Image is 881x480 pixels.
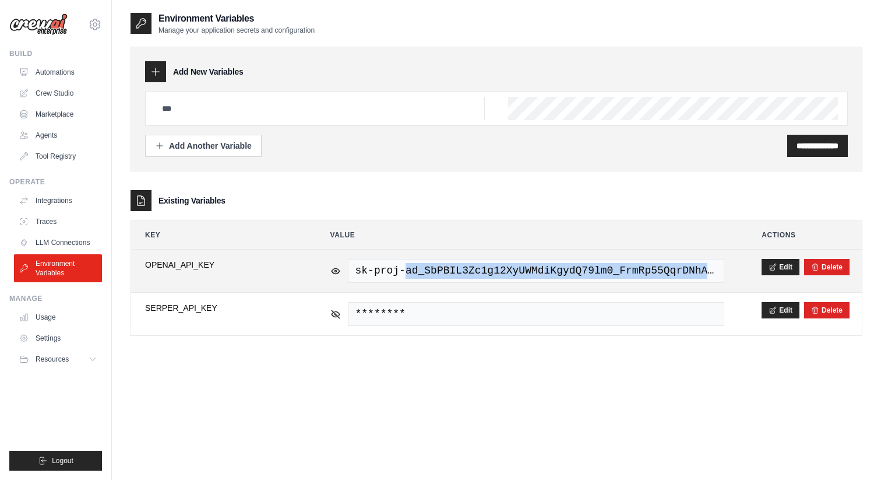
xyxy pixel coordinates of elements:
[14,105,102,124] a: Marketplace
[811,306,843,315] button: Delete
[158,195,225,206] h3: Existing Variables
[173,66,244,78] h3: Add New Variables
[14,350,102,369] button: Resources
[9,49,102,58] div: Build
[14,308,102,327] a: Usage
[158,12,315,26] h2: Environment Variables
[9,13,68,36] img: Logo
[348,259,725,283] span: sk-proj-ad_SbPBIL3Zc1g12XyUWMdiKgydQ79lm0_FrmRp55QqrDNhA9w8ATvTFMdOd-XUdZjv_eAuGjwT3BlbkFJ-BDsnne...
[131,221,307,249] th: Key
[14,233,102,252] a: LLM Connections
[14,212,102,231] a: Traces
[14,63,102,82] a: Automations
[155,140,252,152] div: Add Another Variable
[52,456,73,465] span: Logout
[14,254,102,282] a: Environment Variables
[762,259,799,275] button: Edit
[158,26,315,35] p: Manage your application secrets and configuration
[36,355,69,364] span: Resources
[145,302,293,314] span: SERPER_API_KEY
[9,177,102,187] div: Operate
[145,259,293,271] span: OPENAI_API_KEY
[811,262,843,272] button: Delete
[14,191,102,210] a: Integrations
[14,329,102,348] a: Settings
[9,294,102,303] div: Manage
[14,84,102,103] a: Crew Studio
[9,451,102,471] button: Logout
[14,147,102,166] a: Tool Registry
[316,221,739,249] th: Value
[145,135,262,157] button: Add Another Variable
[748,221,862,249] th: Actions
[14,126,102,145] a: Agents
[762,302,799,318] button: Edit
